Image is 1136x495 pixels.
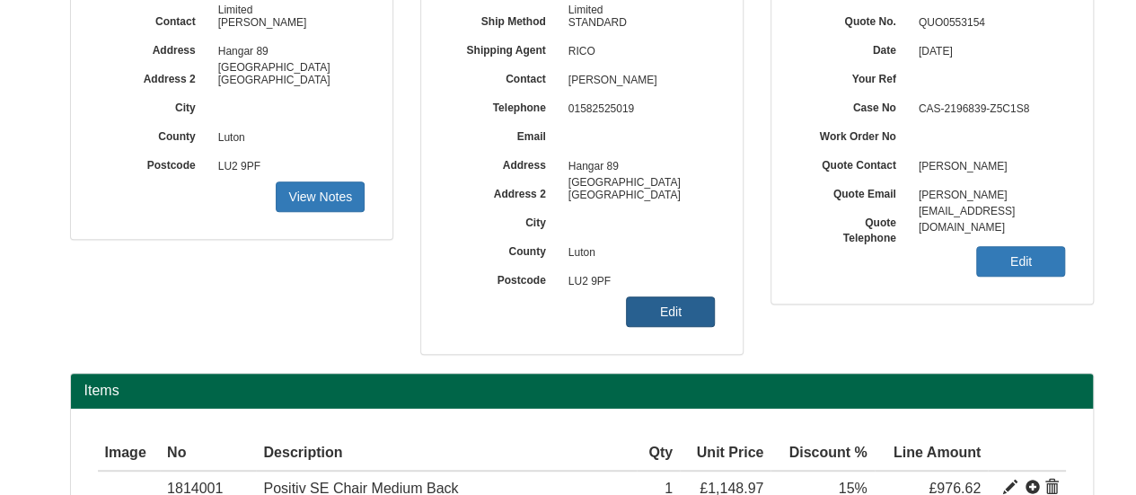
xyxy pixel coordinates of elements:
th: Image [98,436,161,472]
span: RICO [559,38,716,66]
span: CAS-2196839-Z5C1S8 [910,95,1066,124]
th: No [160,436,256,472]
label: City [98,95,209,116]
span: [PERSON_NAME][EMAIL_ADDRESS][DOMAIN_NAME] [910,181,1066,210]
label: County [448,239,559,260]
a: Edit [626,296,715,327]
label: County [98,124,209,145]
label: Quote Contact [798,153,910,173]
label: Address 2 [448,181,559,202]
th: Description [256,436,637,472]
span: STANDARD [559,9,716,38]
h2: Items [84,383,1079,399]
label: Quote No. [798,9,910,30]
span: Hangar 89 [GEOGRAPHIC_DATA] [209,38,365,66]
label: Quote Email [798,181,910,202]
span: LU2 9PF [559,268,716,296]
label: Address 2 [98,66,209,87]
span: [GEOGRAPHIC_DATA] [209,66,365,95]
span: [DATE] [910,38,1066,66]
label: Address [448,153,559,173]
label: Quote Telephone [798,210,910,246]
label: Postcode [448,268,559,288]
th: Discount % [771,436,874,472]
th: Line Amount [875,436,988,472]
label: Postcode [98,153,209,173]
span: Hangar 89 [GEOGRAPHIC_DATA] [559,153,716,181]
span: [PERSON_NAME] [910,153,1066,181]
span: Luton [559,239,716,268]
th: Unit Price [680,436,771,472]
span: LU2 9PF [209,153,365,181]
span: 01582525019 [559,95,716,124]
a: Edit [976,246,1065,277]
label: Telephone [448,95,559,116]
span: [GEOGRAPHIC_DATA] [559,181,716,210]
label: Contact [448,66,559,87]
label: Date [798,38,910,58]
span: [PERSON_NAME] [209,9,365,38]
th: Qty [637,436,680,472]
span: QUO0553154 [910,9,1066,38]
label: Shipping Agent [448,38,559,58]
span: [PERSON_NAME] [559,66,716,95]
label: City [448,210,559,231]
span: Luton [209,124,365,153]
label: Ship Method [448,9,559,30]
label: Address [98,38,209,58]
label: Case No [798,95,910,116]
label: Your Ref [798,66,910,87]
label: Contact [98,9,209,30]
label: Work Order No [798,124,910,145]
label: Email [448,124,559,145]
a: View Notes [276,181,365,212]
